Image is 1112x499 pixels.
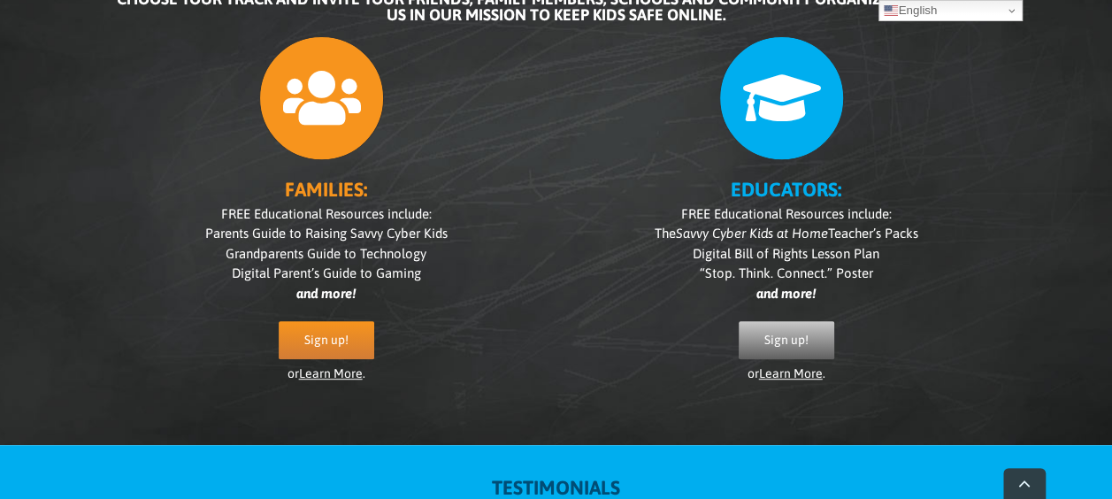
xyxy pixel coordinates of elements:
span: or . [288,366,365,380]
i: and more! [756,286,816,301]
span: Digital Bill of Rights Lesson Plan [693,246,879,261]
span: FREE Educational Resources include: [681,206,892,221]
span: or . [748,366,825,380]
span: Sign up! [304,333,349,348]
span: Parents Guide to Raising Savvy Cyber Kids [205,226,448,241]
a: Sign up! [279,321,374,359]
span: The Teacher’s Packs [655,226,918,241]
b: FAMILIES: [285,178,367,201]
i: and more! [296,286,356,301]
a: Sign up! [739,321,834,359]
strong: TESTIMONIALS [492,476,620,499]
i: Savvy Cyber Kids at Home [676,226,828,241]
span: FREE Educational Resources include: [221,206,432,221]
a: Learn More [759,366,823,380]
span: Sign up! [764,333,809,348]
b: EDUCATORS: [731,178,841,201]
span: Grandparents Guide to Technology [226,246,426,261]
span: Digital Parent’s Guide to Gaming [232,265,421,280]
img: en [884,4,898,18]
span: “Stop. Think. Connect.” Poster [700,265,873,280]
a: Learn More [299,366,363,380]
